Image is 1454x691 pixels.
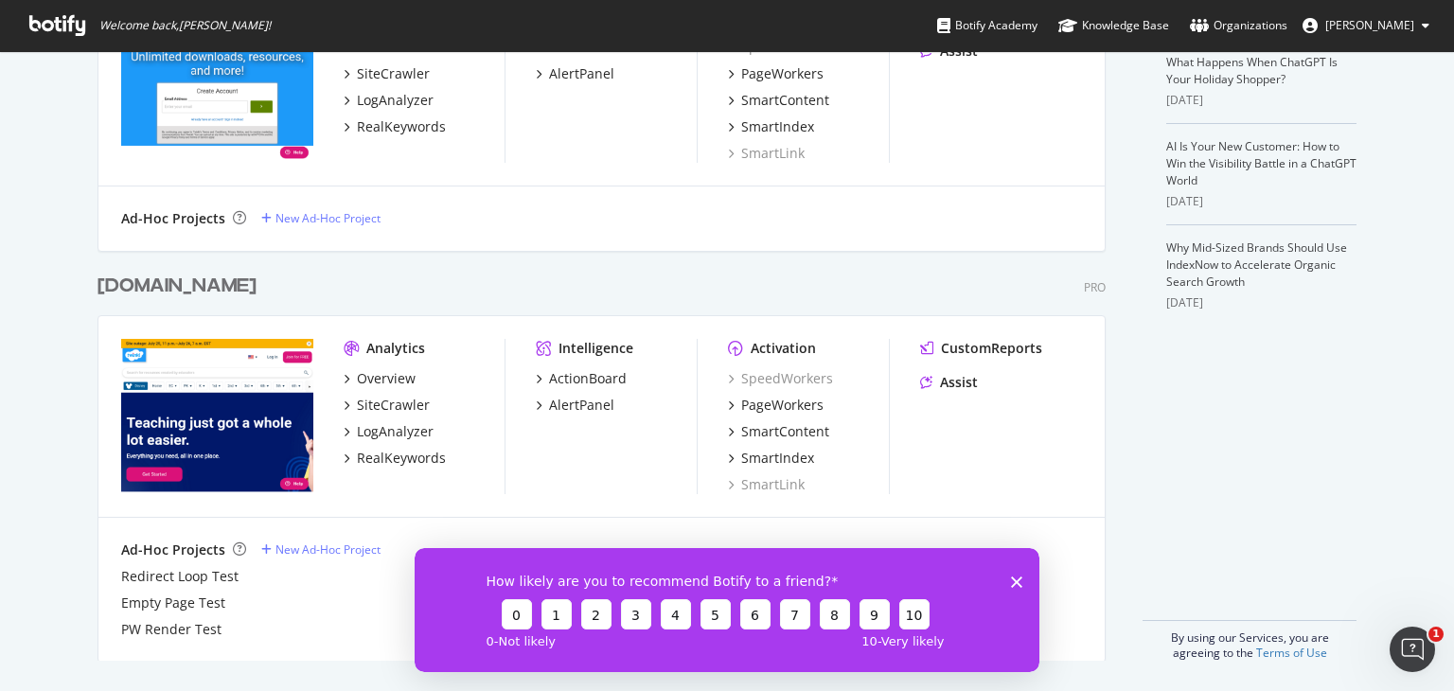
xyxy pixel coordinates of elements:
[549,64,614,83] div: AlertPanel
[1166,138,1356,188] a: AI Is Your New Customer: How to Win the Visibility Battle in a ChatGPT World
[920,373,978,392] a: Assist
[536,64,614,83] a: AlertPanel
[741,449,814,468] div: SmartIndex
[121,339,313,492] img: twinkl.com
[121,567,239,586] a: Redirect Loop Test
[366,339,425,358] div: Analytics
[261,541,381,558] a: New Ad-Hoc Project
[344,396,430,415] a: SiteCrawler
[357,449,446,468] div: RealKeywords
[1166,54,1338,87] a: What Happens When ChatGPT Is Your Holiday Shopper?
[357,369,416,388] div: Overview
[920,339,1042,358] a: CustomReports
[357,422,434,441] div: LogAnalyzer
[728,369,833,388] a: SpeedWorkers
[940,373,978,392] div: Assist
[275,541,381,558] div: New Ad-Hoc Project
[549,396,614,415] div: AlertPanel
[728,64,824,83] a: PageWorkers
[741,64,824,83] div: PageWorkers
[728,117,814,136] a: SmartIndex
[121,620,222,639] a: PW Render Test
[1084,279,1106,295] div: Pro
[1058,16,1169,35] div: Knowledge Base
[536,396,614,415] a: AlertPanel
[1256,645,1327,661] a: Terms of Use
[121,594,225,612] a: Empty Page Test
[741,117,814,136] div: SmartIndex
[1166,239,1347,290] a: Why Mid-Sized Brands Should Use IndexNow to Accelerate Organic Search Growth
[261,210,381,226] a: New Ad-Hoc Project
[344,64,430,83] a: SiteCrawler
[559,339,633,358] div: Intelligence
[357,91,434,110] div: LogAnalyzer
[937,16,1037,35] div: Botify Academy
[728,475,805,494] a: SmartLink
[1325,17,1414,33] span: Ruth Everett
[121,540,225,559] div: Ad-Hoc Projects
[98,273,257,300] div: [DOMAIN_NAME]
[344,91,434,110] a: LogAnalyzer
[344,117,446,136] a: RealKeywords
[121,209,225,228] div: Ad-Hoc Projects
[357,117,446,136] div: RealKeywords
[344,422,434,441] a: LogAnalyzer
[357,64,430,83] div: SiteCrawler
[741,91,829,110] div: SmartContent
[1166,92,1356,109] div: [DATE]
[728,144,805,163] a: SmartLink
[728,91,829,110] a: SmartContent
[1390,627,1435,672] iframe: Intercom live chat
[941,339,1042,358] div: CustomReports
[98,273,264,300] a: [DOMAIN_NAME]
[1190,16,1287,35] div: Organizations
[99,18,271,33] span: Welcome back, [PERSON_NAME] !
[344,369,416,388] a: Overview
[344,449,446,468] a: RealKeywords
[741,422,829,441] div: SmartContent
[741,396,824,415] div: PageWorkers
[728,449,814,468] a: SmartIndex
[549,369,627,388] div: ActionBoard
[728,396,824,415] a: PageWorkers
[275,210,381,226] div: New Ad-Hoc Project
[536,369,627,388] a: ActionBoard
[1166,294,1356,311] div: [DATE]
[121,8,313,161] img: twinkl.co.uk
[1428,627,1444,642] span: 1
[415,548,1039,672] iframe: Survey from Botify
[357,396,430,415] div: SiteCrawler
[1166,193,1356,210] div: [DATE]
[1287,10,1445,41] button: [PERSON_NAME]
[751,339,816,358] div: Activation
[728,422,829,441] a: SmartContent
[1143,620,1356,661] div: By using our Services, you are agreeing to the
